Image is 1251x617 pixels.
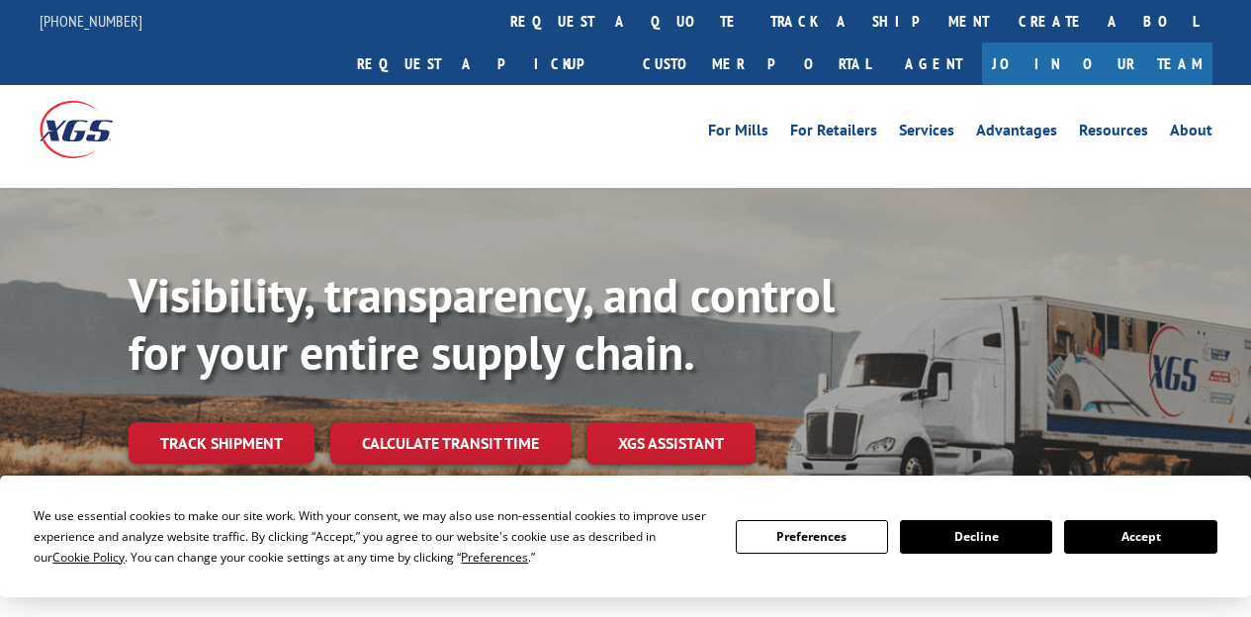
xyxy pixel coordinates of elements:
[330,422,571,465] a: Calculate transit time
[40,11,142,31] a: [PHONE_NUMBER]
[628,43,885,85] a: Customer Portal
[899,123,954,144] a: Services
[736,520,888,554] button: Preferences
[1170,123,1212,144] a: About
[1079,123,1148,144] a: Resources
[129,422,314,464] a: Track shipment
[708,123,768,144] a: For Mills
[586,422,756,465] a: XGS ASSISTANT
[900,520,1052,554] button: Decline
[461,549,528,566] span: Preferences
[982,43,1212,85] a: Join Our Team
[34,505,711,568] div: We use essential cookies to make our site work. With your consent, we may also use non-essential ...
[1064,520,1216,554] button: Accept
[976,123,1057,144] a: Advantages
[342,43,628,85] a: Request a pickup
[790,123,877,144] a: For Retailers
[129,264,835,383] b: Visibility, transparency, and control for your entire supply chain.
[885,43,982,85] a: Agent
[52,549,125,566] span: Cookie Policy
